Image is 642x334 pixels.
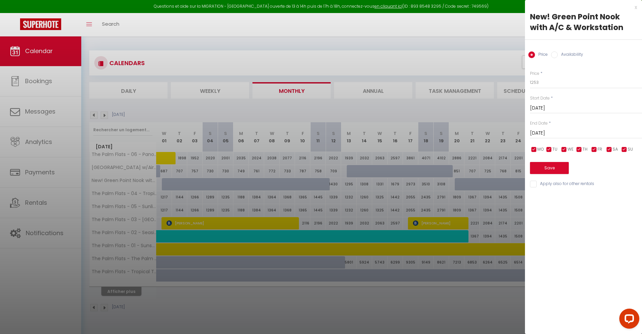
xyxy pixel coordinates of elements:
[535,51,548,59] label: Price
[552,146,557,153] span: TU
[582,146,587,153] span: TH
[614,306,642,334] iframe: LiveChat chat widget
[537,146,544,153] span: MO
[530,162,569,174] button: Save
[558,51,583,59] label: Availability
[530,95,550,102] label: Start Date
[598,146,602,153] span: FR
[530,70,539,77] label: Price
[525,3,637,11] div: x
[567,146,573,153] span: WE
[613,146,618,153] span: SA
[530,11,637,33] div: New! Green Point Nook with A/C & Workstation
[628,146,633,153] span: SU
[530,120,548,127] label: End Date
